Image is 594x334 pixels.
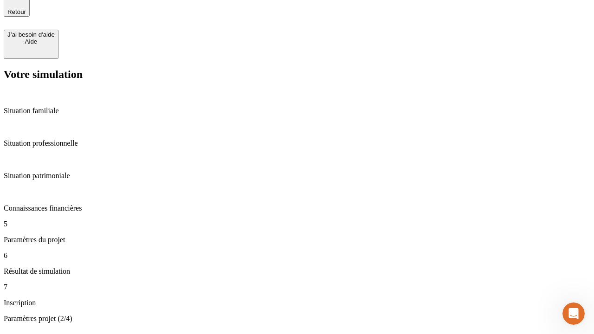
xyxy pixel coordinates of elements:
[4,107,590,115] p: Situation familiale
[4,267,590,276] p: Résultat de simulation
[4,299,590,307] p: Inscription
[4,68,590,81] h2: Votre simulation
[562,302,585,325] iframe: Intercom live chat
[4,236,590,244] p: Paramètres du projet
[7,38,55,45] div: Aide
[7,31,55,38] div: J’ai besoin d'aide
[4,204,590,212] p: Connaissances financières
[4,251,590,260] p: 6
[4,283,590,291] p: 7
[4,220,590,228] p: 5
[4,30,58,59] button: J’ai besoin d'aideAide
[4,172,590,180] p: Situation patrimoniale
[4,139,590,148] p: Situation professionnelle
[4,315,590,323] p: Paramètres projet (2/4)
[7,8,26,15] span: Retour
